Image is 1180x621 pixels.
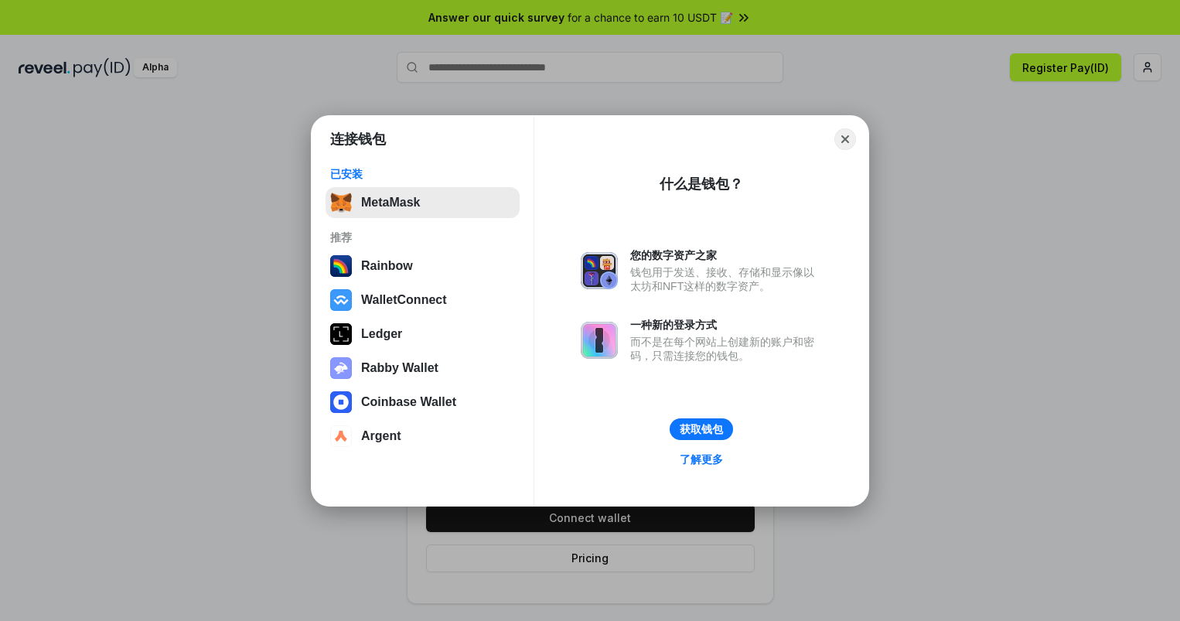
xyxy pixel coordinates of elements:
img: svg+xml,%3Csvg%20xmlns%3D%22http%3A%2F%2Fwww.w3.org%2F2000%2Fsvg%22%20fill%3D%22none%22%20viewBox... [330,357,352,379]
div: 您的数字资产之家 [630,248,822,262]
div: 了解更多 [680,452,723,466]
div: 获取钱包 [680,422,723,436]
div: Ledger [361,327,402,341]
img: svg+xml,%3Csvg%20xmlns%3D%22http%3A%2F%2Fwww.w3.org%2F2000%2Fsvg%22%20fill%3D%22none%22%20viewBox... [581,252,618,289]
img: svg+xml,%3Csvg%20width%3D%2228%22%20height%3D%2228%22%20viewBox%3D%220%200%2028%2028%22%20fill%3D... [330,425,352,447]
img: svg+xml,%3Csvg%20width%3D%2228%22%20height%3D%2228%22%20viewBox%3D%220%200%2028%2028%22%20fill%3D... [330,289,352,311]
button: Ledger [326,319,520,350]
div: Rainbow [361,259,413,273]
div: WalletConnect [361,293,447,307]
img: svg+xml,%3Csvg%20width%3D%22120%22%20height%3D%22120%22%20viewBox%3D%220%200%20120%20120%22%20fil... [330,255,352,277]
div: 什么是钱包？ [660,175,743,193]
div: 已安装 [330,167,515,181]
img: svg+xml,%3Csvg%20xmlns%3D%22http%3A%2F%2Fwww.w3.org%2F2000%2Fsvg%22%20width%3D%2228%22%20height%3... [330,323,352,345]
button: Close [834,128,856,150]
div: 一种新的登录方式 [630,318,822,332]
button: Rainbow [326,251,520,281]
button: WalletConnect [326,285,520,316]
div: 而不是在每个网站上创建新的账户和密码，只需连接您的钱包。 [630,335,822,363]
img: svg+xml,%3Csvg%20xmlns%3D%22http%3A%2F%2Fwww.w3.org%2F2000%2Fsvg%22%20fill%3D%22none%22%20viewBox... [581,322,618,359]
div: Argent [361,429,401,443]
a: 了解更多 [670,449,732,469]
button: Coinbase Wallet [326,387,520,418]
div: Coinbase Wallet [361,395,456,409]
h1: 连接钱包 [330,130,386,148]
button: Argent [326,421,520,452]
button: MetaMask [326,187,520,218]
img: svg+xml,%3Csvg%20fill%3D%22none%22%20height%3D%2233%22%20viewBox%3D%220%200%2035%2033%22%20width%... [330,192,352,213]
div: 推荐 [330,230,515,244]
div: 钱包用于发送、接收、存储和显示像以太坊和NFT这样的数字资产。 [630,265,822,293]
img: svg+xml,%3Csvg%20width%3D%2228%22%20height%3D%2228%22%20viewBox%3D%220%200%2028%2028%22%20fill%3D... [330,391,352,413]
button: Rabby Wallet [326,353,520,384]
button: 获取钱包 [670,418,733,440]
div: Rabby Wallet [361,361,438,375]
div: MetaMask [361,196,420,210]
